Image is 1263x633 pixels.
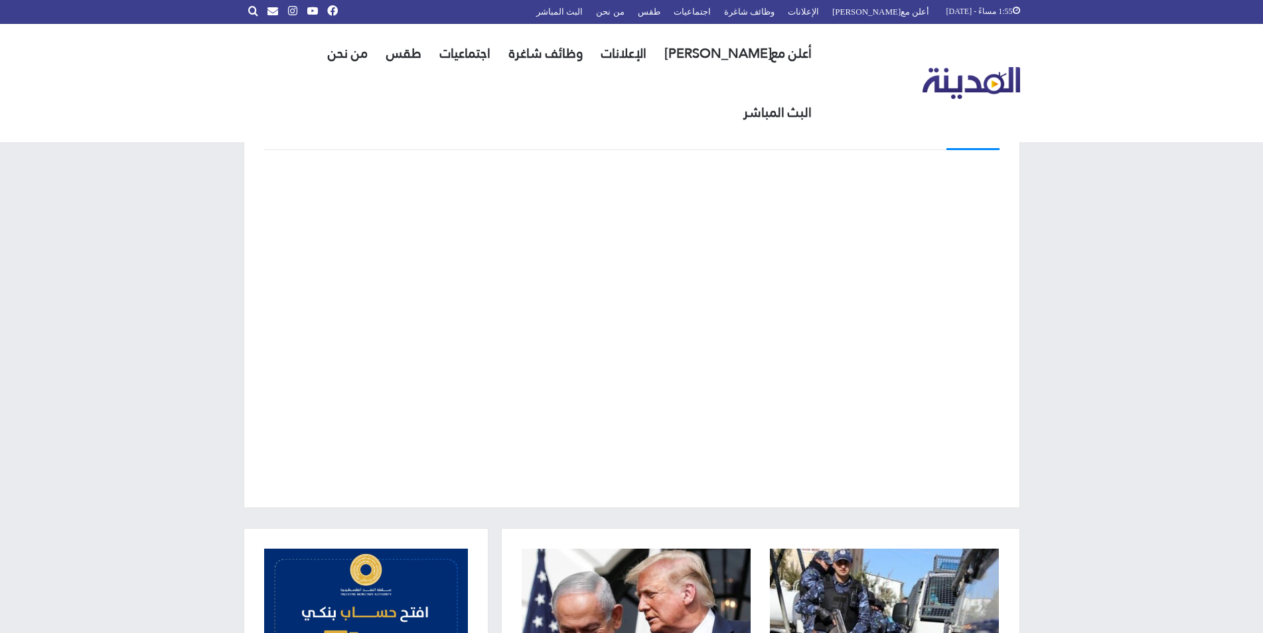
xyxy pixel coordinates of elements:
a: طقس [377,24,431,83]
a: أعلن مع[PERSON_NAME] [656,24,821,83]
a: البث المباشر [734,83,821,142]
img: تلفزيون المدينة [923,67,1020,100]
a: اجتماعيات [431,24,500,83]
a: وظائف شاغرة [500,24,592,83]
a: من نحن [319,24,377,83]
a: الإعلانات [592,24,656,83]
